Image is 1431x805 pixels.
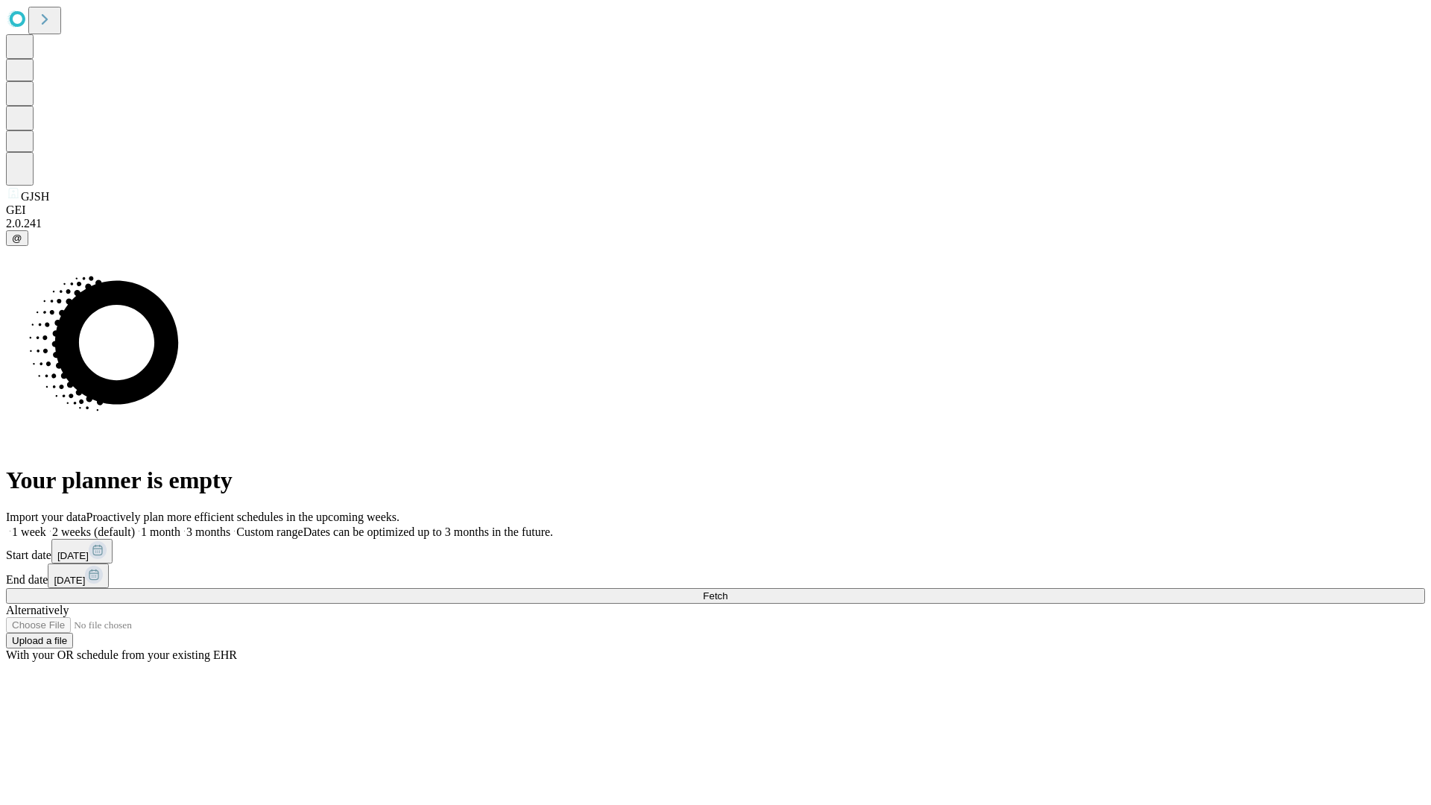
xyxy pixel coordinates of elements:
span: Proactively plan more efficient schedules in the upcoming weeks. [86,511,399,523]
button: [DATE] [51,539,113,563]
button: @ [6,230,28,246]
span: Import your data [6,511,86,523]
span: 2 weeks (default) [52,525,135,538]
span: Dates can be optimized up to 3 months in the future. [303,525,553,538]
div: 2.0.241 [6,217,1425,230]
span: [DATE] [57,550,89,561]
span: 3 months [186,525,230,538]
span: Fetch [703,590,727,602]
span: Custom range [236,525,303,538]
span: 1 month [141,525,180,538]
span: @ [12,233,22,244]
h1: Your planner is empty [6,467,1425,494]
span: 1 week [12,525,46,538]
div: End date [6,563,1425,588]
button: Fetch [6,588,1425,604]
span: With your OR schedule from your existing EHR [6,648,237,661]
span: Alternatively [6,604,69,616]
div: Start date [6,539,1425,563]
button: [DATE] [48,563,109,588]
button: Upload a file [6,633,73,648]
div: GEI [6,203,1425,217]
span: [DATE] [54,575,85,586]
span: GJSH [21,190,49,203]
